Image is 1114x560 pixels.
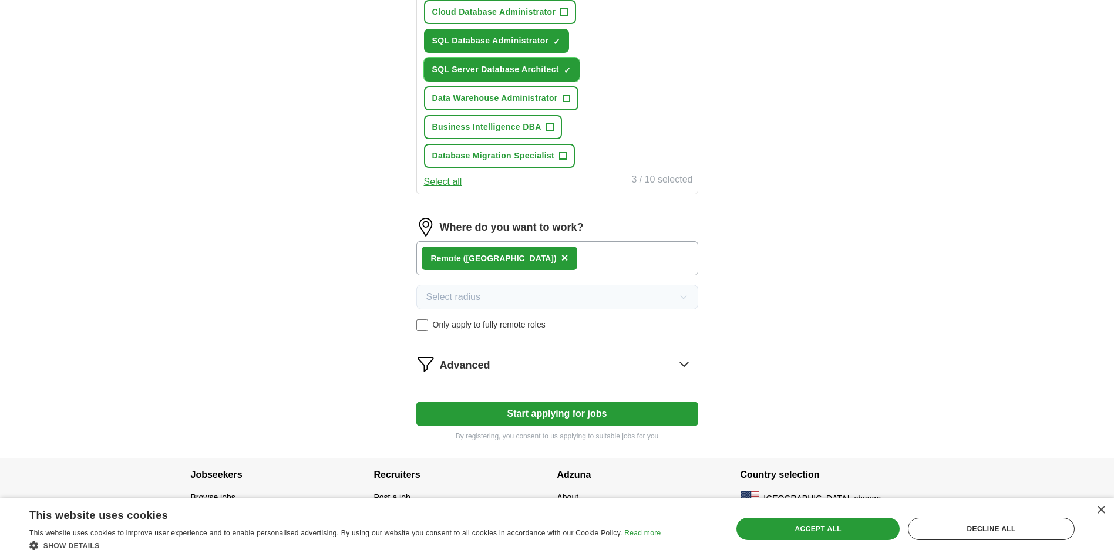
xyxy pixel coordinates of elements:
button: × [561,249,568,267]
span: Select radius [426,290,481,304]
a: Post a job [374,492,410,502]
div: This website uses cookies [29,505,631,522]
a: Browse jobs [191,492,235,502]
button: Start applying for jobs [416,402,698,426]
span: Advanced [440,357,490,373]
a: About [557,492,579,502]
div: Decline all [908,518,1075,540]
span: This website uses cookies to improve user experience and to enable personalised advertising. By u... [29,529,622,537]
button: Data Warehouse Administrator [424,86,578,110]
button: Select all [424,175,462,189]
button: Database Migration Specialist [424,144,575,168]
span: SQL Database Administrator [432,35,549,47]
label: Where do you want to work? [440,220,584,235]
span: ✓ [564,66,571,75]
img: location.png [416,218,435,237]
div: Accept all [736,518,900,540]
span: [GEOGRAPHIC_DATA] [764,492,850,505]
span: ✓ [553,37,560,46]
button: change [854,492,881,505]
input: Only apply to fully remote roles [416,319,428,331]
p: By registering, you consent to us applying to suitable jobs for you [416,431,698,441]
button: SQL Database Administrator✓ [424,29,570,53]
span: Database Migration Specialist [432,150,555,162]
button: Select radius [416,285,698,309]
img: US flag [741,491,759,505]
div: Close [1096,506,1105,515]
span: Only apply to fully remote roles [433,319,546,331]
span: Cloud Database Administrator [432,6,556,18]
img: filter [416,355,435,373]
div: 3 / 10 selected [631,173,692,189]
span: × [561,251,568,264]
h4: Country selection [741,458,924,491]
div: Remote ([GEOGRAPHIC_DATA]) [431,252,557,265]
span: Business Intelligence DBA [432,121,541,133]
a: Read more, opens a new window [624,529,661,537]
span: Show details [43,542,100,550]
button: Business Intelligence DBA [424,115,562,139]
span: Data Warehouse Administrator [432,92,558,104]
button: SQL Server Database Architect✓ [424,58,580,82]
span: SQL Server Database Architect [432,63,559,76]
div: Show details [29,539,661,551]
